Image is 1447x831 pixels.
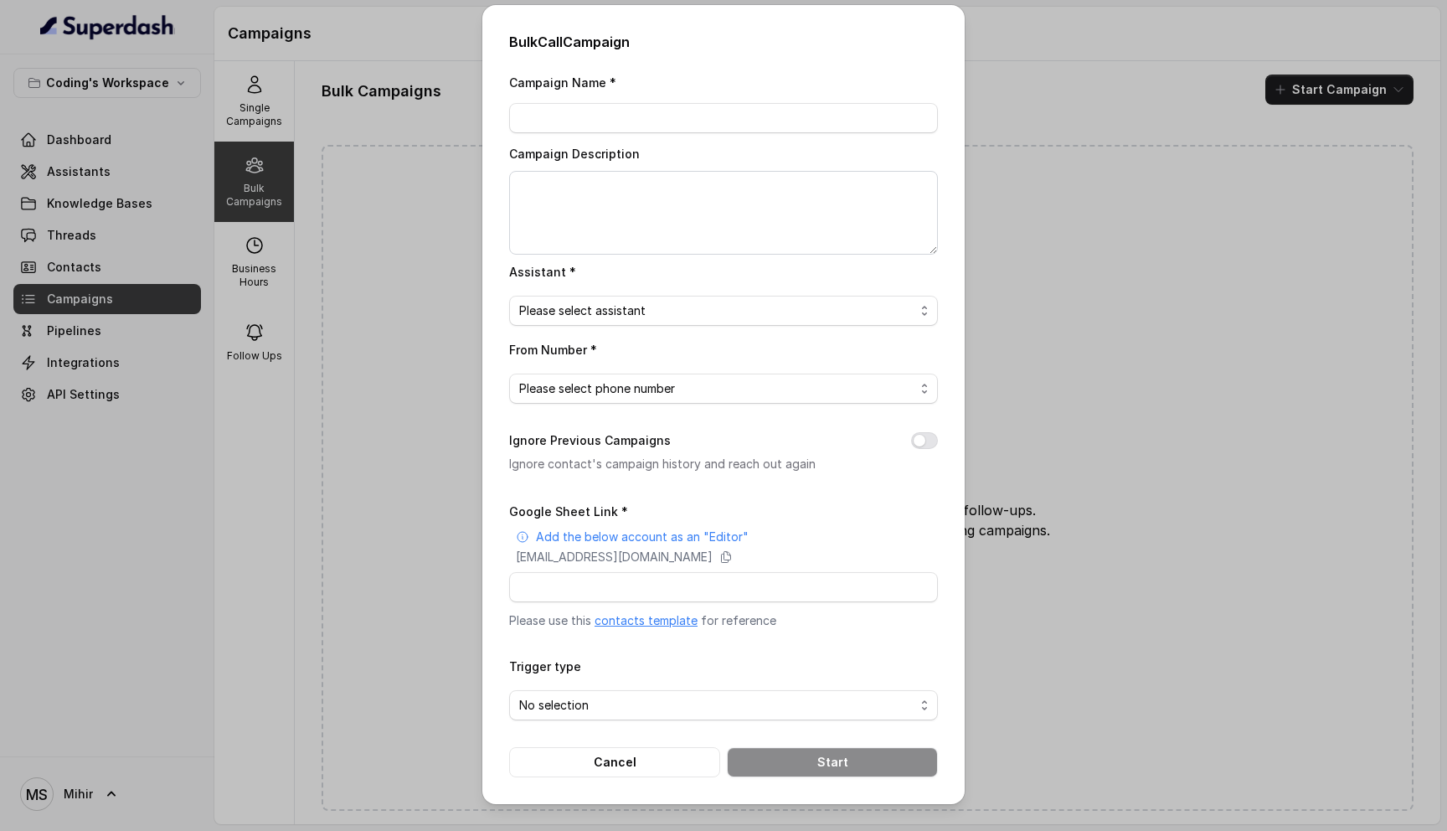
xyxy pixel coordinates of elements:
[509,504,628,519] label: Google Sheet Link *
[509,690,938,720] button: No selection
[509,454,884,474] p: Ignore contact's campaign history and reach out again
[509,612,938,629] p: Please use this for reference
[516,549,713,565] p: [EMAIL_ADDRESS][DOMAIN_NAME]
[519,301,914,321] span: Please select assistant
[509,747,720,777] button: Cancel
[595,613,698,627] a: contacts template
[509,75,616,90] label: Campaign Name *
[509,659,581,674] label: Trigger type
[519,379,914,399] span: Please select phone number
[519,695,914,715] span: No selection
[727,747,938,777] button: Start
[509,265,576,279] label: Assistant *
[509,374,938,404] button: Please select phone number
[536,529,749,545] p: Add the below account as an "Editor"
[509,431,671,451] label: Ignore Previous Campaigns
[509,32,938,52] h2: Bulk Call Campaign
[509,296,938,326] button: Please select assistant
[509,147,640,161] label: Campaign Description
[509,343,597,357] label: From Number *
